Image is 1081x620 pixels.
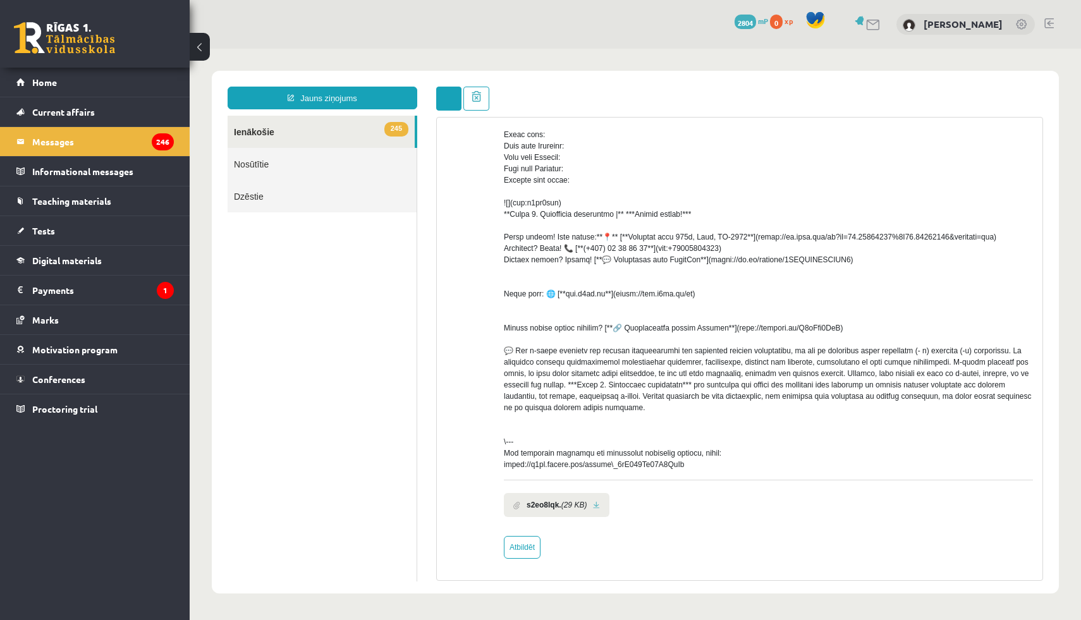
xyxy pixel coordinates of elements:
[924,18,1003,30] a: [PERSON_NAME]
[32,344,118,355] font: Motivation program
[32,255,102,266] font: Digital materials
[785,16,793,26] font: xp
[32,225,55,236] font: Tests
[738,18,753,28] font: 2804
[16,276,174,305] a: Payments1
[16,68,174,97] a: Home
[32,106,95,118] font: Current affairs
[16,246,174,275] a: Digital materials
[16,157,174,186] a: Informational messages
[163,285,168,295] font: 1
[32,76,57,88] font: Home
[16,394,174,423] a: Proctoring trial
[16,97,174,126] a: Current affairs
[16,216,174,245] a: Tests
[195,73,219,88] span: 245
[16,305,174,334] a: Marks
[38,38,228,61] a: Jauns ziņojums
[32,136,74,147] font: Messages
[903,19,915,32] img: Alik Milena Gusarenko
[38,99,227,131] a: Nosūtītie
[38,67,225,99] a: 245Ienākošie
[770,16,799,26] a: 0 xp
[314,487,351,510] a: Atbildēt
[32,374,85,385] font: Conferences
[774,18,778,28] font: 0
[16,335,174,364] a: Motivation program
[38,131,227,164] a: Dzēstie
[156,137,169,147] font: 246
[735,16,768,26] a: 2804 mP
[16,127,174,156] a: Messages246
[16,186,174,216] a: Teaching materials
[337,451,372,462] b: s2eo8lqk.
[32,314,59,325] font: Marks
[32,284,74,296] font: Payments
[32,166,133,177] font: Informational messages
[32,403,97,415] font: Proctoring trial
[372,451,398,462] i: (29 KB)
[16,365,174,394] a: Conferences
[758,16,768,26] font: mP
[32,195,111,207] font: Teaching materials
[14,22,115,54] a: Riga 1st Distance Learning Secondary School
